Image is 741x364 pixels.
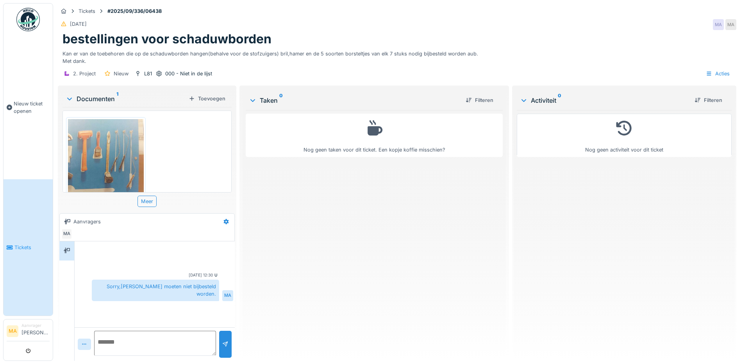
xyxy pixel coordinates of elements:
[251,117,498,153] div: Nog geen taken voor dit ticket. Een kopje koffie misschien?
[68,119,144,220] img: 5dum8jbt61szu8sbrezk1v3cqp1d
[691,95,725,105] div: Filteren
[165,70,212,77] div: 000 - Niet in de lijst
[61,228,72,239] div: MA
[214,272,218,278] div: U
[116,94,118,103] sup: 1
[7,323,50,341] a: MA Aanvrager[PERSON_NAME]
[725,19,736,30] div: MA
[4,36,53,179] a: Nieuw ticket openen
[7,325,18,337] li: MA
[249,96,459,105] div: Taken
[279,96,283,105] sup: 0
[462,95,496,105] div: Filteren
[189,272,213,278] div: [DATE] 12:30
[114,70,129,77] div: Nieuw
[73,218,101,225] div: Aanvragers
[66,94,186,103] div: Documenten
[70,20,87,28] div: [DATE]
[522,117,727,153] div: Nog geen activiteit voor dit ticket
[92,280,219,301] div: Sorry,[PERSON_NAME] moeten niet bijbesteld worden.
[713,19,724,30] div: MA
[222,290,233,301] div: MA
[21,323,50,328] div: Aanvrager
[137,196,157,207] div: Meer
[62,32,271,46] h1: bestellingen voor schaduwborden
[558,96,561,105] sup: 0
[104,7,165,15] strong: #2025/09/336/06438
[144,70,152,77] div: L81
[62,47,732,65] div: Kan er van de toebehoren die op de schaduwborden hangen(behalve voor de stofzuigers) bril,hamer e...
[702,68,733,79] div: Acties
[79,7,95,15] div: Tickets
[186,93,229,104] div: Toevoegen
[21,323,50,339] li: [PERSON_NAME]
[14,244,50,251] span: Tickets
[4,179,53,316] a: Tickets
[520,96,688,105] div: Activiteit
[16,8,40,31] img: Badge_color-CXgf-gQk.svg
[73,70,96,77] div: 2. Project
[14,100,50,115] span: Nieuw ticket openen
